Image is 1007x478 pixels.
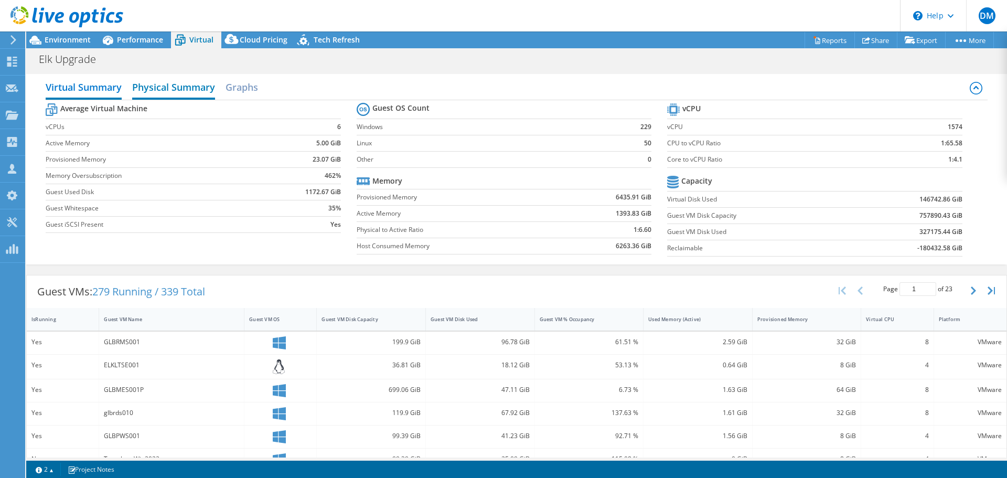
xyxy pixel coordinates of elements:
[917,243,962,253] b: -180432.58 GiB
[431,430,530,442] div: 41.23 GiB
[616,208,651,219] b: 1393.83 GiB
[757,430,856,442] div: 8 GiB
[667,243,851,253] label: Reclaimable
[357,208,559,219] label: Active Memory
[540,336,639,348] div: 61.51 %
[640,122,651,132] b: 229
[372,176,402,186] b: Memory
[104,336,239,348] div: GLBRMS001
[866,359,928,371] div: 4
[648,359,747,371] div: 0.64 GiB
[648,154,651,165] b: 0
[616,192,651,203] b: 6435.91 GiB
[431,407,530,419] div: 67.92 GiB
[897,32,946,48] a: Export
[757,453,856,465] div: 8 GiB
[46,219,264,230] label: Guest iSCSI Present
[104,430,239,442] div: GLBPWS001
[913,11,923,20] svg: \n
[431,316,517,323] div: Guest VM Disk Used
[648,316,735,323] div: Used Memory (Active)
[939,430,1002,442] div: VMware
[681,176,712,186] b: Capacity
[939,407,1002,419] div: VMware
[945,32,994,48] a: More
[104,407,239,419] div: glbrds010
[104,316,227,323] div: Guest VM Name
[866,430,928,442] div: 4
[540,359,639,371] div: 53.13 %
[104,384,239,396] div: GLBMES001P
[46,171,264,181] label: Memory Oversubscription
[322,384,421,396] div: 699.06 GiB
[189,35,213,45] span: Virtual
[919,227,962,237] b: 327175.44 GiB
[104,453,239,465] div: Template-Win2022-onprem
[667,122,885,132] label: vCPU
[919,210,962,221] b: 757890.43 GiB
[648,384,747,396] div: 1.63 GiB
[866,453,928,465] div: 4
[314,35,360,45] span: Tech Refresh
[540,430,639,442] div: 92.71 %
[31,430,94,442] div: Yes
[31,336,94,348] div: Yes
[431,336,530,348] div: 96.78 GiB
[322,453,421,465] div: 99.39 GiB
[939,316,989,323] div: Platform
[540,316,626,323] div: Guest VM % Occupancy
[431,359,530,371] div: 18.12 GiB
[46,154,264,165] label: Provisioned Memory
[866,384,928,396] div: 8
[948,122,962,132] b: 1574
[249,316,299,323] div: Guest VM OS
[757,407,856,419] div: 32 GiB
[322,336,421,348] div: 199.9 GiB
[667,227,851,237] label: Guest VM Disk Used
[644,138,651,148] b: 50
[322,407,421,419] div: 119.9 GiB
[357,192,559,203] label: Provisioned Memory
[34,54,112,65] h1: Elk Upgrade
[305,187,341,197] b: 1172.67 GiB
[117,35,163,45] span: Performance
[948,154,962,165] b: 1:4.1
[28,463,61,476] a: 2
[357,138,613,148] label: Linux
[866,336,928,348] div: 8
[540,407,639,419] div: 137.63 %
[45,35,91,45] span: Environment
[616,241,651,251] b: 6263.36 GiB
[322,359,421,371] div: 36.81 GiB
[540,384,639,396] div: 6.73 %
[945,284,952,293] span: 23
[31,316,81,323] div: IsRunning
[431,453,530,465] div: 25.09 GiB
[866,407,928,419] div: 8
[866,316,916,323] div: Virtual CPU
[337,122,341,132] b: 6
[92,284,205,299] span: 279 Running / 339 Total
[757,316,844,323] div: Provisioned Memory
[357,225,559,235] label: Physical to Active Ratio
[104,359,239,371] div: ELKLTSE001
[854,32,897,48] a: Share
[682,103,701,114] b: vCPU
[357,241,559,251] label: Host Consumed Memory
[46,77,122,100] h2: Virtual Summary
[31,384,94,396] div: Yes
[883,282,952,296] span: Page of
[330,219,341,230] b: Yes
[357,122,613,132] label: Windows
[431,384,530,396] div: 47.11 GiB
[240,35,287,45] span: Cloud Pricing
[226,77,258,98] h2: Graphs
[46,203,264,214] label: Guest Whitespace
[667,138,885,148] label: CPU to vCPU Ratio
[939,359,1002,371] div: VMware
[757,336,856,348] div: 32 GiB
[979,7,995,24] span: DM
[667,154,885,165] label: Core to vCPU Ratio
[648,430,747,442] div: 1.56 GiB
[939,453,1002,465] div: VMware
